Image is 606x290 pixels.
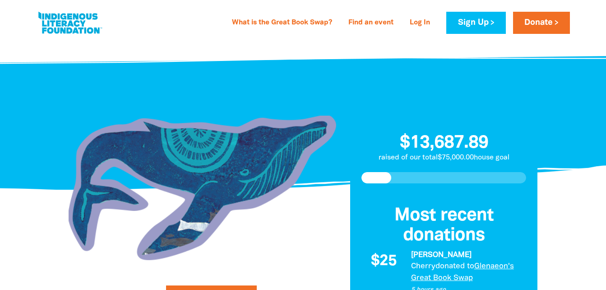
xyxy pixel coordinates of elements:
a: Find an event [343,16,399,30]
em: [PERSON_NAME] [411,252,472,258]
p: raised of our total $75,000.00 house goal [350,152,538,163]
span: $13,687.89 [400,135,488,151]
a: Donate [513,12,570,34]
span: donated to [435,263,474,270]
h3: Most recent donations [361,206,527,246]
span: $25 [371,254,397,269]
a: Glenaeon's Great Book Swap [411,263,514,281]
em: Cherry [411,263,435,270]
a: Sign Up [446,12,505,34]
a: What is the Great Book Swap? [227,16,338,30]
a: Log In [404,16,435,30]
